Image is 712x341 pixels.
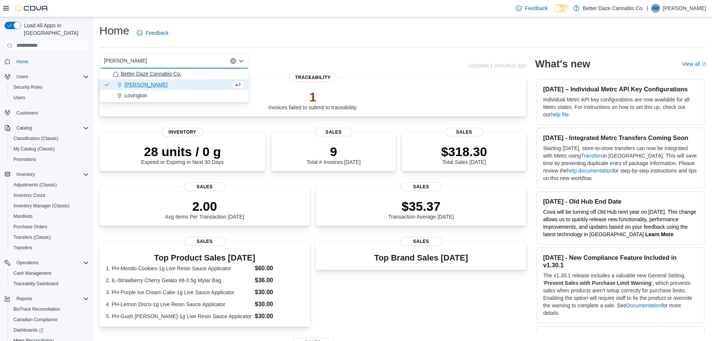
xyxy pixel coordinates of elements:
button: Catalog [13,124,35,133]
a: BioTrack Reconciliation [10,305,63,314]
span: Inventory [16,171,35,177]
dd: $30.00 [255,288,303,297]
a: Users [10,93,28,102]
a: Home [13,57,31,66]
h1: Home [99,23,129,38]
a: Customers [13,109,41,118]
button: Lovington [99,90,249,101]
a: Dashboards [10,326,46,335]
span: Inventory Count [10,191,89,200]
p: $318.30 [441,144,487,159]
input: Dark Mode [554,4,570,12]
span: Sales [184,182,226,191]
span: Customers [13,108,89,118]
span: Cova will be turning off Old Hub next year on [DATE]. This change allows us to quickly release ne... [543,209,696,237]
span: Inventory [161,128,203,137]
p: 28 units / 0 g [141,144,224,159]
button: Reports [13,294,35,303]
span: Cash Management [10,269,89,278]
button: Inventory Manager (Classic) [7,201,92,211]
dd: $30.00 [255,300,303,309]
span: Security Roles [13,84,42,90]
span: Better Daze Cannabis Co. [121,70,182,77]
p: 1 [268,89,358,104]
span: BioTrack Reconciliation [10,305,89,314]
button: Inventory Count [7,190,92,201]
a: Security Roles [10,83,45,92]
span: Inventory Manager (Classic) [13,203,70,209]
a: Purchase Orders [10,222,50,231]
span: AM [652,4,659,13]
dt: 2. IL-Strawberry Cherry Gelato #8-3.5g Mylar Bag [106,277,252,284]
a: Adjustments (Classic) [10,180,60,189]
button: Inventory [1,169,92,180]
a: Classification (Classic) [10,134,62,143]
dd: $30.00 [255,312,303,321]
a: Transfers [10,243,35,252]
a: Cash Management [10,269,54,278]
span: Sales [446,128,483,137]
span: Classification (Classic) [10,134,89,143]
button: Users [7,92,92,103]
span: Feedback [525,4,548,12]
span: Promotions [10,155,89,164]
button: Promotions [7,154,92,165]
a: Manifests [10,212,36,221]
div: Total Sales [DATE] [441,144,487,165]
a: My Catalog (Classic) [10,144,58,153]
span: [PERSON_NAME] [124,81,167,88]
button: My Catalog (Classic) [7,144,92,154]
dt: 1. PH-Mendo Cookies-1g Live Resin Sauce Applicator [106,265,252,272]
span: Dashboards [10,326,89,335]
span: Promotions [13,156,36,162]
button: Transfers (Classic) [7,232,92,243]
p: Individual Metrc API key configurations are now available for all Metrc states. For instructions ... [543,96,698,118]
span: Customers [16,110,38,116]
div: Andy Moreno [651,4,660,13]
img: Cova [15,4,49,12]
span: Manifests [13,213,33,219]
p: Starting [DATE], store-to-store transfers can now be integrated with Metrc using in [GEOGRAPHIC_D... [543,144,698,182]
span: Traceabilty Dashboard [10,279,89,288]
div: Avg Items Per Transaction [DATE] [165,199,244,220]
button: Security Roles [7,82,92,92]
span: Load All Apps in [GEOGRAPHIC_DATA] [21,22,89,37]
span: Lovington [124,92,147,99]
span: Cash Management [13,270,51,276]
span: Security Roles [10,83,89,92]
span: Feedback [146,29,169,37]
p: Better Daze Cannabis Co. [583,4,644,13]
span: Purchase Orders [10,222,89,231]
h3: [DATE] - New Compliance Feature Included in v1.30.1 [543,254,698,269]
a: help file [551,112,568,118]
strong: Prevent Sales with Purchase Limit Warning [544,280,651,286]
span: Canadian Compliance [10,315,89,324]
dd: $36.00 [255,276,303,285]
span: Operations [13,258,89,267]
button: Operations [13,258,41,267]
div: Expired or Expiring in Next 30 Days [141,144,224,165]
h2: What's new [535,58,590,70]
span: Catalog [16,125,32,131]
button: Close list of options [238,58,244,64]
span: Adjustments (Classic) [10,180,89,189]
span: Transfers (Classic) [10,233,89,242]
span: Inventory Manager (Classic) [10,201,89,210]
span: Inventory Count [13,192,45,198]
span: Canadian Compliance [13,317,58,323]
button: Operations [1,258,92,268]
p: 9 [306,144,360,159]
dt: 4. PH-Lemon Disco-1g Live Resin Sauce Applicator [106,301,252,308]
p: The v1.30.1 release includes a valuable new General Setting, ' ', which prevents sales when produ... [543,272,698,317]
div: Choose from the following options [99,68,249,101]
button: Users [1,71,92,82]
a: Feedback [513,1,551,16]
button: Home [1,56,92,67]
a: Canadian Compliance [10,315,61,324]
a: Inventory Manager (Classic) [10,201,73,210]
span: Sales [400,237,442,246]
div: Invoices failed to submit to traceability. [268,89,358,110]
span: My Catalog (Classic) [13,146,55,152]
h3: [DATE] – Individual Metrc API Key Configurations [543,85,698,93]
a: Inventory Count [10,191,48,200]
